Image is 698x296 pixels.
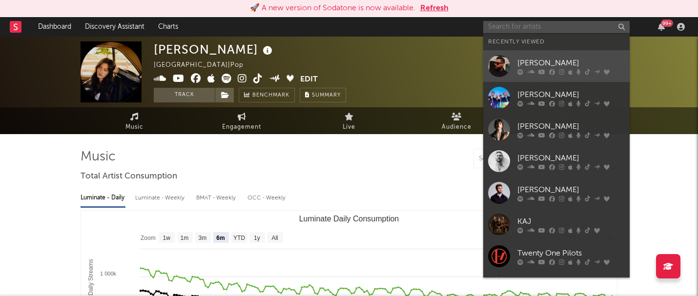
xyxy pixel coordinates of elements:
div: BMAT - Weekly [196,190,238,206]
a: Discovery Assistant [78,17,151,37]
div: [PERSON_NAME] [154,41,275,58]
input: Search by song name or URL [474,155,577,163]
text: 3m [199,235,207,241]
a: Dashboard [31,17,78,37]
div: [PERSON_NAME] [517,120,625,132]
span: Total Artist Consumption [81,171,177,182]
a: [PERSON_NAME] [483,50,630,82]
button: Edit [300,74,318,86]
button: Track [154,88,215,102]
div: Twenty One Pilots [517,247,625,259]
a: Audience [403,107,510,134]
div: KAJ [517,216,625,227]
div: [PERSON_NAME] [517,57,625,69]
a: KAJ [483,209,630,240]
text: Luminate Daily Consumption [299,215,399,223]
button: Summary [300,88,346,102]
div: Recently Viewed [488,36,625,48]
text: 1y [254,235,260,241]
div: [GEOGRAPHIC_DATA] | Pop [154,59,255,71]
text: All [271,235,278,241]
div: OCC - Weekly [247,190,287,206]
input: Search for artists [483,21,630,33]
div: 99 + [661,20,673,27]
a: [PERSON_NAME] [483,177,630,209]
div: Luminate - Daily [81,190,125,206]
text: 1w [163,235,171,241]
a: Engagement [188,107,295,134]
button: Refresh [420,2,449,14]
text: 1m [181,235,189,241]
a: Twenty One Pilots [483,240,630,272]
a: [PERSON_NAME] [483,145,630,177]
span: Audience [442,121,472,133]
span: Engagement [222,121,261,133]
div: [PERSON_NAME] [517,152,625,164]
a: [PERSON_NAME] [483,114,630,145]
text: Zoom [141,235,156,241]
div: [PERSON_NAME] [517,184,625,196]
a: Music [81,107,188,134]
a: Charts [151,17,185,37]
a: [PERSON_NAME] [483,82,630,114]
div: [PERSON_NAME] [517,89,625,100]
a: Live [295,107,403,134]
button: 99+ [658,23,665,31]
span: Live [343,121,355,133]
a: Benchmark [239,88,295,102]
text: YTD [233,235,245,241]
text: 1 000k [100,271,117,276]
div: Luminate - Weekly [135,190,186,206]
div: 🚀 A new version of Sodatone is now available. [250,2,415,14]
span: Summary [312,93,341,98]
span: Benchmark [252,90,289,101]
text: 6m [216,235,225,241]
span: Music [125,121,144,133]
